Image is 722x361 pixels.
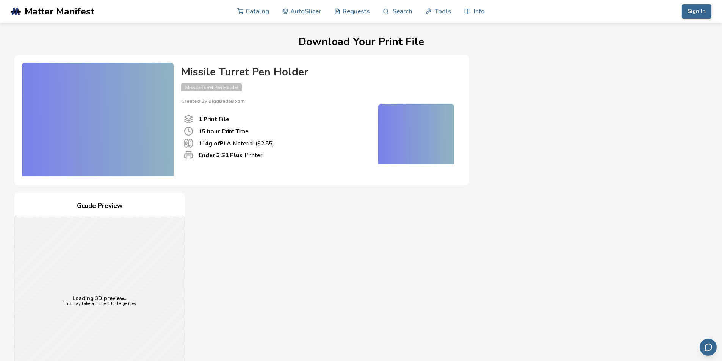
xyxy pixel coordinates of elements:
b: 15 hour [199,127,220,135]
b: Ender 3 S1 Plus [199,151,243,159]
p: Loading 3D preview... [63,295,137,302]
p: Created By: BiggBadaBoom [181,98,454,104]
span: Print Time [184,127,193,136]
span: Number Of Print files [184,114,193,124]
span: Missile Turret Pen Holder [181,83,242,91]
p: Material ($ 2.85 ) [198,139,274,147]
p: Printer [199,151,262,159]
b: 1 Print File [199,115,229,123]
button: Send feedback via email [700,339,717,356]
p: This may take a moment for large files. [63,302,137,306]
h4: Gcode Preview [14,200,185,212]
b: 114 g of PLA [198,139,231,147]
p: Print Time [199,127,249,135]
span: Matter Manifest [25,6,94,17]
button: Sign In [682,4,711,19]
h4: Missile Turret Pen Holder [181,66,454,78]
span: Material Used [184,139,193,148]
span: Printer [184,150,193,160]
h1: Download Your Print File [14,36,708,48]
